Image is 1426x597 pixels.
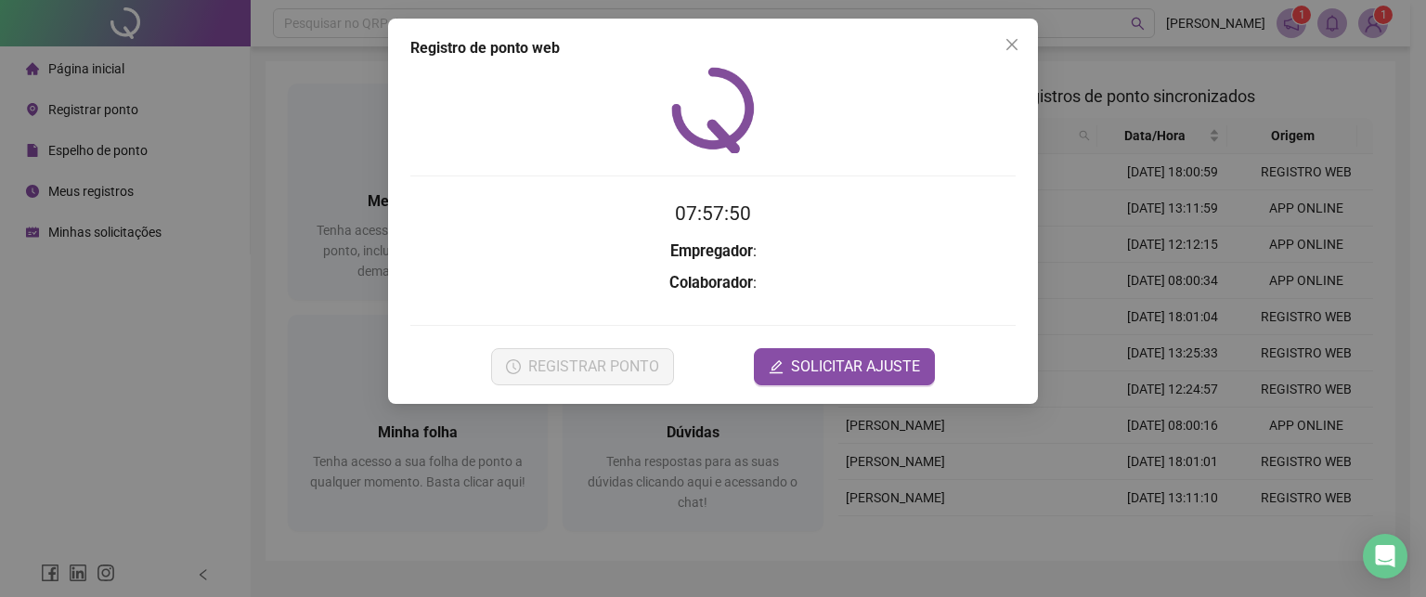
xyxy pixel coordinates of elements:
button: editSOLICITAR AJUSTE [754,348,935,385]
span: close [1005,37,1019,52]
strong: Colaborador [669,274,753,292]
span: SOLICITAR AJUSTE [791,356,920,378]
strong: Empregador [670,242,753,260]
time: 07:57:50 [675,202,751,225]
img: QRPoint [671,67,755,153]
h3: : [410,271,1016,295]
h3: : [410,240,1016,264]
button: REGISTRAR PONTO [491,348,674,385]
button: Close [997,30,1027,59]
div: Open Intercom Messenger [1363,534,1407,578]
span: edit [769,359,784,374]
div: Registro de ponto web [410,37,1016,59]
